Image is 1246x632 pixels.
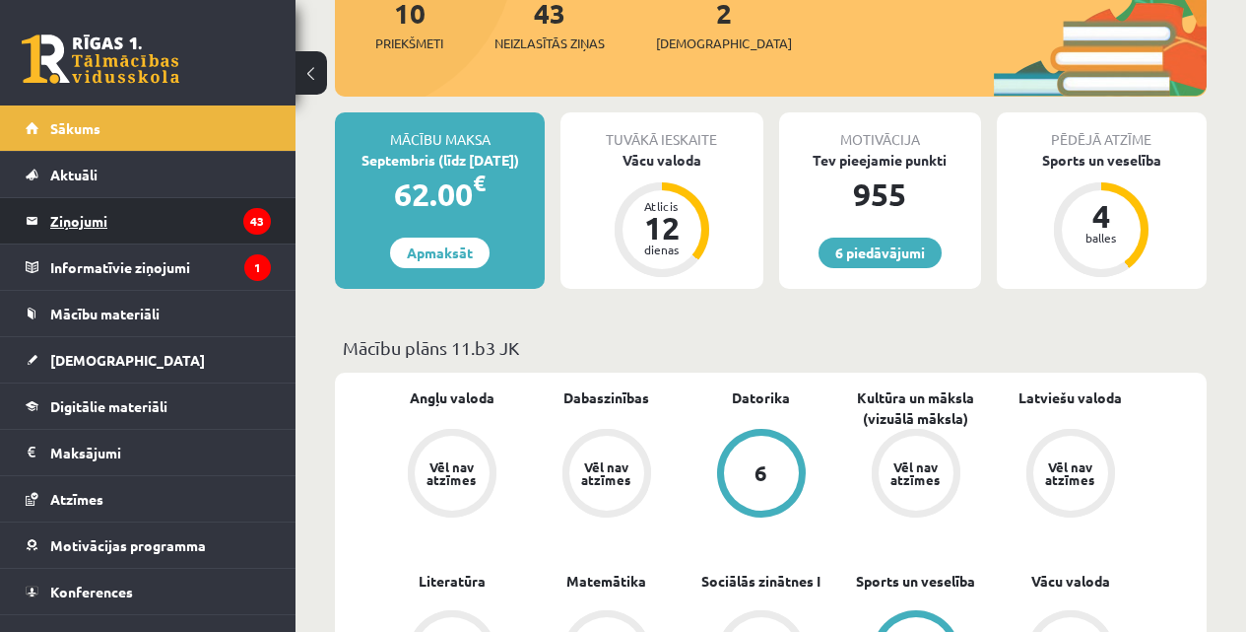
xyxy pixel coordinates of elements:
[26,291,271,336] a: Mācību materiāli
[26,152,271,197] a: Aktuāli
[50,536,206,554] span: Motivācijas programma
[579,460,634,486] div: Vēl nav atzīmes
[419,571,486,592] a: Literatūra
[494,34,605,53] span: Neizlasītās ziņas
[335,150,545,171] div: Septembris (līdz [DATE])
[997,150,1207,171] div: Sports un veselība
[244,254,271,281] i: 1
[997,150,1207,280] a: Sports un veselība 4 balles
[26,105,271,151] a: Sākums
[374,429,529,522] a: Vēl nav atzīmes
[560,112,762,150] div: Tuvākā ieskaite
[560,150,762,280] a: Vācu valoda Atlicis 12 dienas
[50,351,205,369] span: [DEMOGRAPHIC_DATA]
[754,462,767,484] div: 6
[632,200,691,212] div: Atlicis
[560,150,762,171] div: Vācu valoda
[632,244,691,255] div: dienas
[838,387,993,429] a: Kultūra un māksla (vizuālā māksla)
[50,430,271,475] legend: Maksājumi
[819,238,942,268] a: 6 piedāvājumi
[50,305,160,322] span: Mācību materiāli
[50,119,100,137] span: Sākums
[26,569,271,614] a: Konferences
[732,387,790,408] a: Datorika
[22,35,179,84] a: Rīgas 1. Tālmācības vidusskola
[1018,387,1122,408] a: Latviešu valoda
[656,34,792,53] span: [DEMOGRAPHIC_DATA]
[563,387,649,408] a: Dabaszinības
[390,238,490,268] a: Apmaksāt
[26,337,271,383] a: [DEMOGRAPHIC_DATA]
[1072,232,1131,244] div: balles
[779,171,981,218] div: 955
[335,171,545,218] div: 62.00
[26,384,271,429] a: Digitālie materiāli
[1031,571,1110,592] a: Vācu valoda
[50,166,98,183] span: Aktuāli
[529,429,684,522] a: Vēl nav atzīmes
[343,334,1199,361] p: Mācību plāns 11.b3 JK
[26,523,271,568] a: Motivācijas programma
[26,245,271,290] a: Informatīvie ziņojumi1
[888,460,944,486] div: Vēl nav atzīmes
[26,198,271,244] a: Ziņojumi43
[50,490,103,508] span: Atzīmes
[1072,200,1131,232] div: 4
[26,476,271,522] a: Atzīmes
[50,198,271,244] legend: Ziņojumi
[335,112,545,150] div: Mācību maksa
[684,429,838,522] a: 6
[50,245,271,290] legend: Informatīvie ziņojumi
[993,429,1148,522] a: Vēl nav atzīmes
[632,212,691,244] div: 12
[473,169,486,197] span: €
[838,429,993,522] a: Vēl nav atzīmes
[425,460,480,486] div: Vēl nav atzīmes
[50,583,133,600] span: Konferences
[997,112,1207,150] div: Pēdējā atzīme
[375,34,443,53] span: Priekšmeti
[243,208,271,235] i: 43
[566,571,646,592] a: Matemātika
[26,430,271,475] a: Maksājumi
[1043,460,1098,486] div: Vēl nav atzīmes
[779,112,981,150] div: Motivācija
[701,571,820,592] a: Sociālās zinātnes I
[50,397,167,415] span: Digitālie materiāli
[779,150,981,171] div: Tev pieejamie punkti
[856,571,975,592] a: Sports un veselība
[410,387,494,408] a: Angļu valoda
